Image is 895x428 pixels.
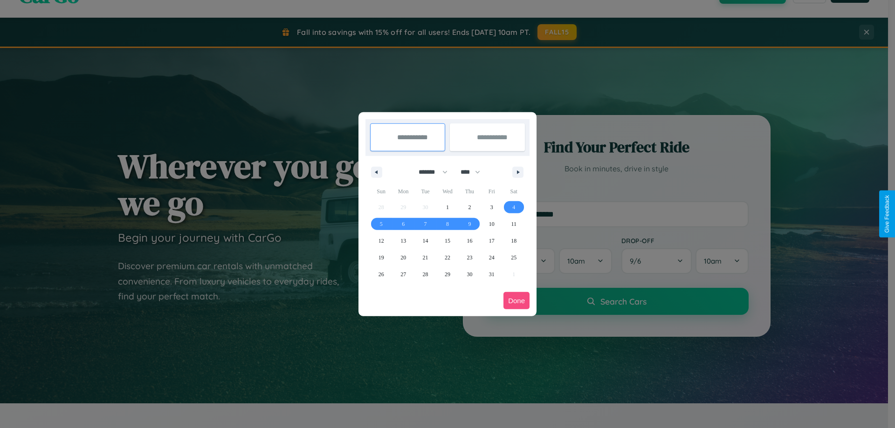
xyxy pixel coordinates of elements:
[503,249,525,266] button: 25
[400,249,406,266] span: 20
[503,216,525,232] button: 11
[481,249,503,266] button: 24
[481,232,503,249] button: 17
[392,232,414,249] button: 13
[370,266,392,283] button: 26
[436,199,458,216] button: 1
[481,184,503,199] span: Fri
[436,184,458,199] span: Wed
[503,232,525,249] button: 18
[370,249,392,266] button: 19
[400,266,406,283] span: 27
[446,199,449,216] span: 1
[489,216,495,232] span: 10
[445,249,450,266] span: 22
[436,216,458,232] button: 8
[503,292,530,309] button: Done
[446,216,449,232] span: 8
[481,266,503,283] button: 31
[503,199,525,216] button: 4
[489,266,495,283] span: 31
[423,232,428,249] span: 14
[402,216,405,232] span: 6
[459,249,481,266] button: 23
[481,199,503,216] button: 3
[490,199,493,216] span: 3
[370,184,392,199] span: Sun
[459,232,481,249] button: 16
[370,216,392,232] button: 5
[392,184,414,199] span: Mon
[468,216,471,232] span: 9
[379,232,384,249] span: 12
[489,232,495,249] span: 17
[392,266,414,283] button: 27
[511,216,516,232] span: 11
[489,249,495,266] span: 24
[423,266,428,283] span: 28
[459,216,481,232] button: 9
[436,232,458,249] button: 15
[423,249,428,266] span: 21
[414,266,436,283] button: 28
[424,216,427,232] span: 7
[511,232,516,249] span: 18
[392,216,414,232] button: 6
[414,232,436,249] button: 14
[379,266,384,283] span: 26
[445,266,450,283] span: 29
[459,184,481,199] span: Thu
[436,266,458,283] button: 29
[467,266,472,283] span: 30
[511,249,516,266] span: 25
[503,184,525,199] span: Sat
[370,232,392,249] button: 12
[481,216,503,232] button: 10
[445,232,450,249] span: 15
[400,232,406,249] span: 13
[512,199,515,216] span: 4
[392,249,414,266] button: 20
[436,249,458,266] button: 22
[414,216,436,232] button: 7
[379,249,384,266] span: 19
[467,249,472,266] span: 23
[467,232,472,249] span: 16
[884,195,890,233] div: Give Feedback
[380,216,383,232] span: 5
[459,266,481,283] button: 30
[468,199,471,216] span: 2
[414,249,436,266] button: 21
[414,184,436,199] span: Tue
[459,199,481,216] button: 2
